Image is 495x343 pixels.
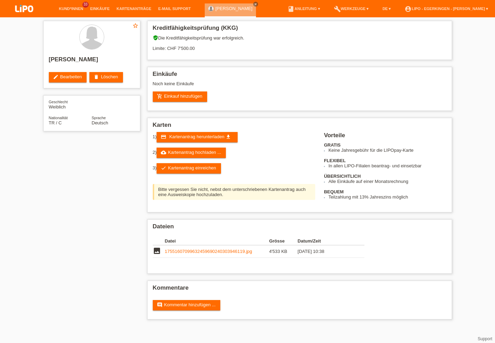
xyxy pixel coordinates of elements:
h2: Karten [153,122,447,132]
div: Bitte vergessen Sie nicht, nebst dem unterschriebenen Kartenantrag auch eine Ausweiskopie hochzul... [153,184,316,200]
i: comment [157,302,162,308]
a: checkKartenantrag einreichen [157,163,221,174]
i: image [153,247,161,255]
h2: Kreditfähigkeitsprüfung (KKG) [153,25,447,35]
b: GRATIS [324,142,341,148]
a: Kartenanträge [113,7,155,11]
a: cloud_uploadKartenantrag hochladen ... [157,148,226,158]
i: credit_card [161,134,166,140]
td: 4'533 KB [269,245,298,258]
span: Türkei / C / 10.10.1998 [49,120,62,125]
a: LIPO pay [7,14,42,19]
li: In allen LIPO-Filialen beantrag- und einsetzbar [328,163,446,168]
a: E-Mail Support [155,7,194,11]
b: FLEXIBEL [324,158,346,163]
i: cloud_upload [161,150,166,155]
h2: Dateien [153,223,447,234]
span: Kartenantrag herunterladen [169,134,224,139]
i: star_border [132,23,139,29]
th: Datum/Zeit [298,237,354,245]
i: delete [94,74,99,80]
a: close [253,2,258,7]
li: Keine Jahresgebühr für die LIPOpay-Karte [328,148,446,153]
span: Geschlecht [49,100,68,104]
a: [PERSON_NAME] [215,6,253,11]
b: ÜBERSICHTLICH [324,174,361,179]
i: build [334,6,341,12]
i: close [254,2,257,6]
div: 3) [153,163,316,174]
a: editBearbeiten [49,72,87,82]
h2: Einkäufe [153,71,447,81]
h2: [PERSON_NAME] [49,56,135,67]
span: Nationalität [49,116,68,120]
a: deleteLöschen [89,72,123,82]
i: check [161,165,166,171]
a: commentKommentar hinzufügen ... [153,300,221,310]
i: book [288,6,294,12]
a: Einkäufe [87,7,113,11]
a: account_circleLIPO - Egerkingen - [PERSON_NAME] ▾ [401,7,492,11]
li: Teilzahlung mit 13% Jahreszins möglich [328,194,446,200]
li: Alle Einkäufe auf einer Monatsrechnung [328,179,446,184]
a: 17551607099632459690240303946119.jpg [165,249,252,254]
span: Deutsch [92,120,108,125]
div: Noch keine Einkäufe [153,81,447,91]
i: add_shopping_cart [157,94,162,99]
div: 1) [153,132,316,142]
div: 2) [153,148,316,158]
i: verified_user [153,35,158,41]
i: edit [53,74,59,80]
i: get_app [226,134,231,140]
a: DE ▾ [379,7,394,11]
a: Kund*innen [55,7,87,11]
th: Grösse [269,237,298,245]
h2: Kommentare [153,284,447,295]
i: account_circle [405,6,412,12]
a: Support [478,336,492,341]
div: Weiblich [49,99,92,109]
th: Datei [165,237,269,245]
div: Die Kreditfähigkeitsprüfung war erfolgreich. Limite: CHF 7'500.00 [153,35,447,56]
a: credit_card Kartenantrag herunterladen get_app [157,132,238,142]
td: [DATE] 10:38 [298,245,354,258]
span: 33 [82,2,89,8]
a: add_shopping_cartEinkauf hinzufügen [153,91,207,102]
a: buildWerkzeuge ▾ [330,7,372,11]
span: Sprache [92,116,106,120]
a: bookAnleitung ▾ [284,7,323,11]
b: BEQUEM [324,189,344,194]
h2: Vorteile [324,132,446,142]
a: star_border [132,23,139,30]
